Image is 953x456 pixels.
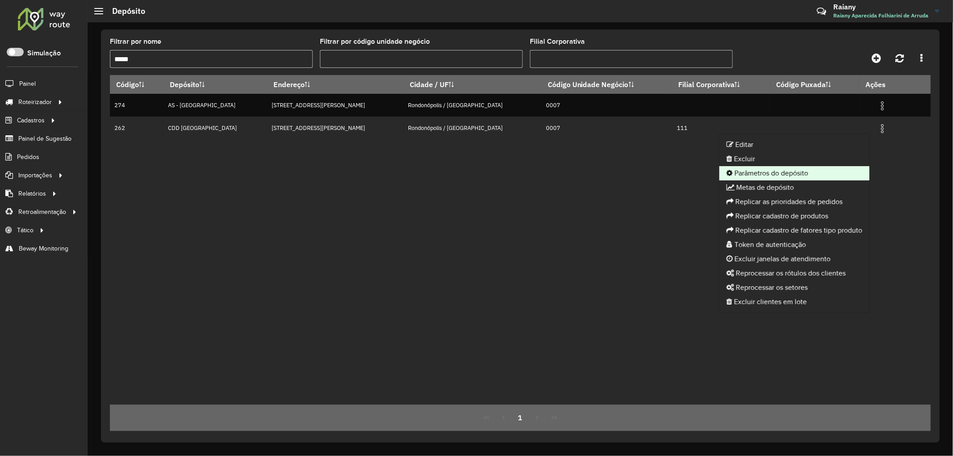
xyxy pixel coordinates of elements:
td: CDD [GEOGRAPHIC_DATA] [164,117,267,139]
li: Replicar cadastro de produtos [719,209,869,223]
label: Filial Corporativa [530,36,585,47]
th: Código Unidade Negócio [542,75,672,94]
span: Beway Monitoring [19,244,68,253]
span: Roteirizador [18,97,52,107]
span: Retroalimentação [18,207,66,217]
td: 111 [672,117,770,139]
li: Excluir janelas de atendimento [719,252,869,266]
th: Ações [859,75,913,94]
span: Importações [18,171,52,180]
h3: Raiany [833,3,928,11]
h2: Depósito [103,6,145,16]
th: Depósito [164,75,267,94]
td: 262 [110,117,164,139]
td: Rondonópolis / [GEOGRAPHIC_DATA] [403,94,542,117]
li: Editar [719,138,869,152]
th: Cidade / UF [403,75,542,94]
label: Filtrar por nome [110,36,161,47]
li: Replicar as prioridades de pedidos [719,195,869,209]
span: Painel de Sugestão [18,134,71,143]
th: Código Puxada [770,75,859,94]
li: Reprocessar os setores [719,280,869,295]
td: 0007 [542,94,672,117]
span: Painel [19,79,36,88]
button: 1 [512,409,529,426]
td: AS - [GEOGRAPHIC_DATA] [164,94,267,117]
th: Código [110,75,164,94]
li: Excluir [719,152,869,166]
li: Excluir clientes em lote [719,295,869,309]
label: Filtrar por código unidade negócio [320,36,430,47]
li: Parâmetros do depósito [719,166,869,180]
li: Token de autenticação [719,238,869,252]
td: [STREET_ADDRESS][PERSON_NAME] [267,117,403,139]
td: [STREET_ADDRESS][PERSON_NAME] [267,94,403,117]
li: Metas de depósito [719,180,869,195]
td: 0007 [542,117,672,139]
span: Relatórios [18,189,46,198]
a: Contato Rápido [812,2,831,21]
li: Reprocessar os rótulos dos clientes [719,266,869,280]
span: Tático [17,226,34,235]
td: 274 [110,94,164,117]
th: Endereço [267,75,403,94]
td: Rondonópolis / [GEOGRAPHIC_DATA] [403,117,542,139]
th: Filial Corporativa [672,75,770,94]
span: Cadastros [17,116,45,125]
span: Pedidos [17,152,39,162]
span: Raiany Aparecida Folhiarini de Arruda [833,12,928,20]
li: Replicar cadastro de fatores tipo produto [719,223,869,238]
label: Simulação [27,48,61,59]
